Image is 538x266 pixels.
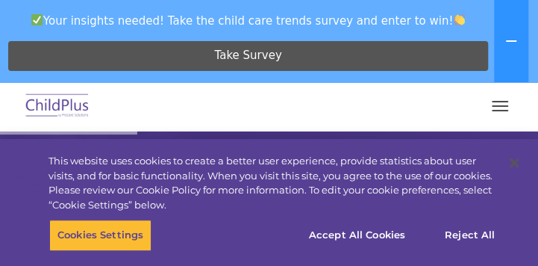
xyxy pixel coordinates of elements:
[49,154,499,212] div: This website uses cookies to create a better user experience, provide statistics about user visit...
[31,14,43,25] img: ✅
[423,220,516,251] button: Reject All
[230,160,293,171] span: Phone number
[301,220,413,251] button: Accept All Cookies
[8,41,488,71] a: Take Survey
[6,6,491,35] span: Your insights needed! Take the child care trends survey and enter to win!
[214,43,281,69] span: Take Survey
[49,220,151,251] button: Cookies Settings
[230,99,275,110] span: Last name
[22,89,93,124] img: ChildPlus by Procare Solutions
[454,14,465,25] img: 👏
[498,146,531,179] button: Close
